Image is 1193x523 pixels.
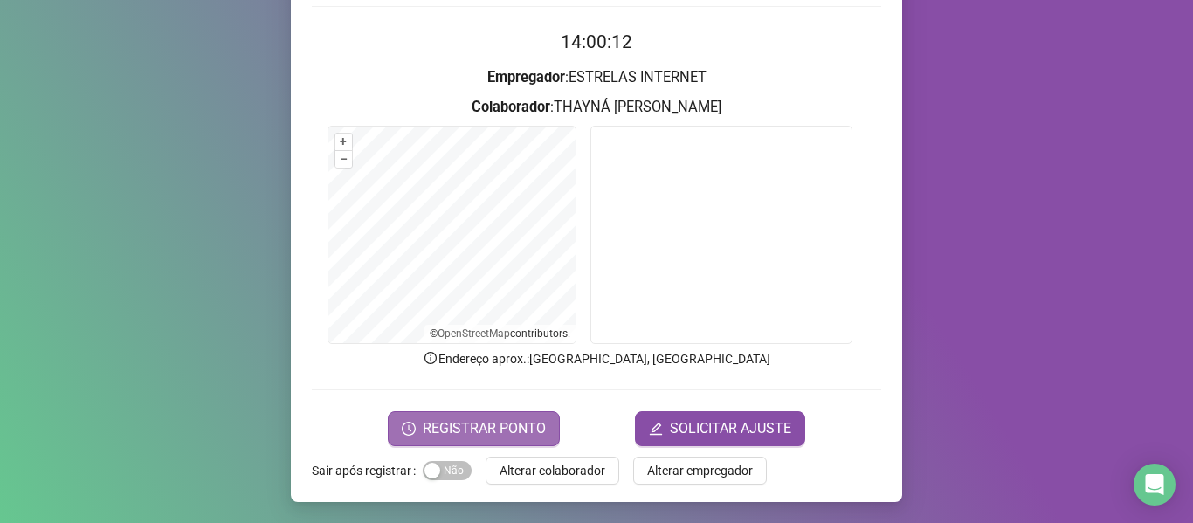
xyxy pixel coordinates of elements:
button: Alterar empregador [633,457,767,485]
div: Open Intercom Messenger [1134,464,1176,506]
p: Endereço aprox. : [GEOGRAPHIC_DATA], [GEOGRAPHIC_DATA] [312,349,881,368]
button: – [335,151,352,168]
strong: Colaborador [472,99,550,115]
span: Alterar empregador [647,461,753,480]
button: REGISTRAR PONTO [388,411,560,446]
button: Alterar colaborador [486,457,619,485]
button: editSOLICITAR AJUSTE [635,411,805,446]
h3: : ESTRELAS INTERNET [312,66,881,89]
li: © contributors. [430,327,570,340]
span: edit [649,422,663,436]
strong: Empregador [487,69,565,86]
span: REGISTRAR PONTO [423,418,546,439]
label: Sair após registrar [312,457,423,485]
span: clock-circle [402,422,416,436]
time: 14:00:12 [561,31,632,52]
span: SOLICITAR AJUSTE [670,418,791,439]
span: info-circle [423,350,438,366]
button: + [335,134,352,150]
a: OpenStreetMap [438,327,510,340]
span: Alterar colaborador [500,461,605,480]
h3: : THAYNÁ [PERSON_NAME] [312,96,881,119]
